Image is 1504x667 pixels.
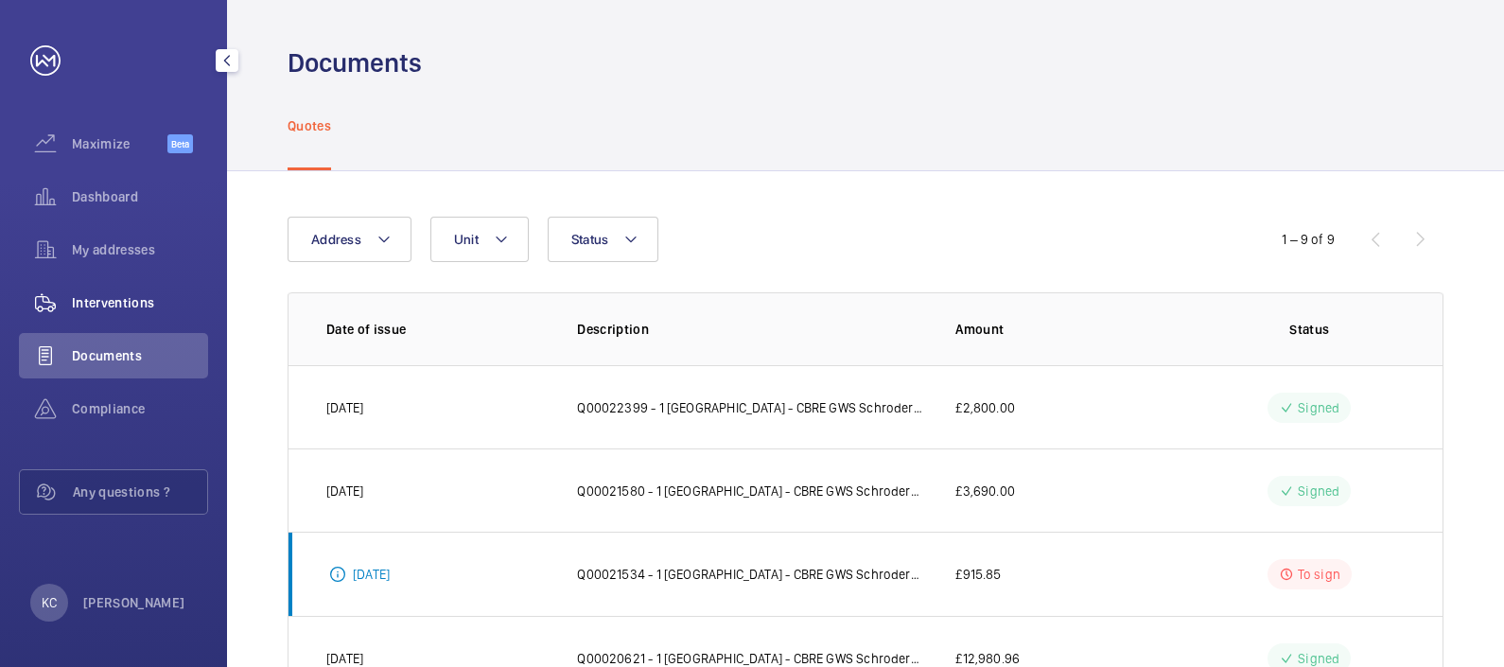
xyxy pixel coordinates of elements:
[1215,320,1405,339] p: Status
[326,320,547,339] p: Date of issue
[577,320,925,339] p: Description
[1282,230,1335,249] div: 1 – 9 of 9
[73,483,207,501] span: Any questions ?
[577,398,925,417] p: Q00022399 - 1 [GEOGRAPHIC_DATA] - CBRE GWS Schroders ([GEOGRAPHIC_DATA])
[577,482,925,500] p: Q00021580 - 1 [GEOGRAPHIC_DATA] - CBRE GWS Schroders ([GEOGRAPHIC_DATA] Wall) - Car flooring - GL...
[288,45,422,80] h1: Documents
[72,134,167,153] span: Maximize
[288,217,411,262] button: Address
[288,116,331,135] p: Quotes
[42,593,57,612] p: KC
[326,482,363,500] p: [DATE]
[72,346,208,365] span: Documents
[72,399,208,418] span: Compliance
[311,232,361,247] span: Address
[454,232,479,247] span: Unit
[1298,398,1339,417] p: Signed
[955,565,1001,584] p: £915.85
[167,134,193,153] span: Beta
[571,232,609,247] span: Status
[430,217,529,262] button: Unit
[72,240,208,259] span: My addresses
[326,398,363,417] p: [DATE]
[577,565,925,584] p: Q00021534 - 1 [GEOGRAPHIC_DATA] - CBRE GWS Schroders ([GEOGRAPHIC_DATA]) replace Main Contactor
[72,293,208,312] span: Interventions
[548,217,659,262] button: Status
[1298,565,1340,584] p: To sign
[955,398,1015,417] p: £2,800.00
[72,187,208,206] span: Dashboard
[1298,482,1339,500] p: Signed
[955,320,1183,339] p: Amount
[83,593,185,612] p: [PERSON_NAME]
[353,565,390,584] p: [DATE]
[955,482,1015,500] p: £3,690.00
